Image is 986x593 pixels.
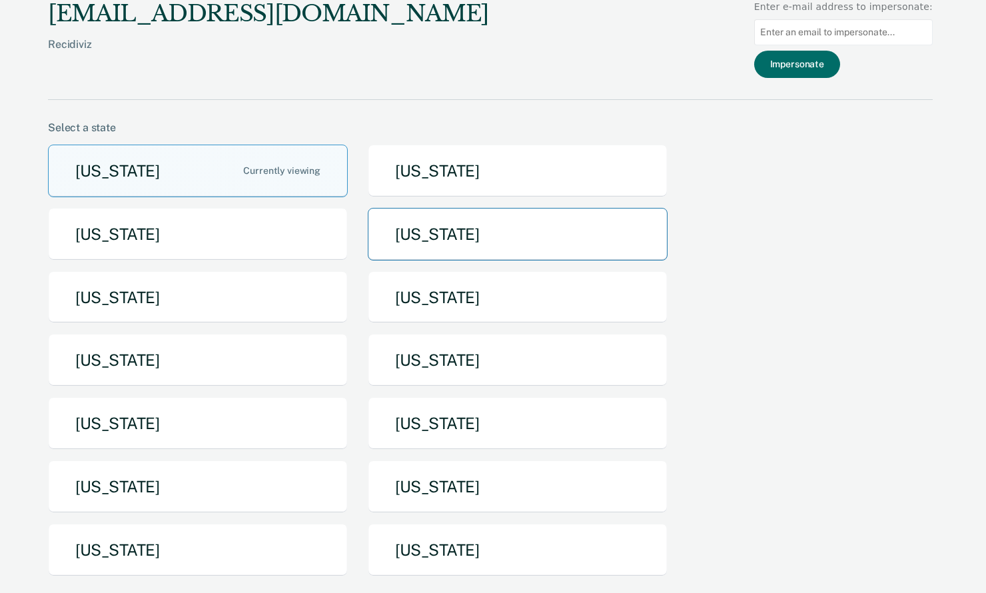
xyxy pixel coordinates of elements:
button: [US_STATE] [368,145,668,197]
button: [US_STATE] [48,208,348,261]
button: [US_STATE] [48,334,348,386]
button: [US_STATE] [48,460,348,513]
button: [US_STATE] [368,397,668,450]
button: [US_STATE] [48,145,348,197]
button: Impersonate [754,51,840,78]
div: Recidiviz [48,38,489,72]
button: [US_STATE] [48,271,348,324]
input: Enter an email to impersonate... [754,19,933,45]
button: [US_STATE] [48,397,348,450]
button: [US_STATE] [368,334,668,386]
button: [US_STATE] [368,271,668,324]
button: [US_STATE] [368,524,668,576]
button: [US_STATE] [368,208,668,261]
div: Select a state [48,121,933,134]
button: [US_STATE] [48,524,348,576]
button: [US_STATE] [368,460,668,513]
